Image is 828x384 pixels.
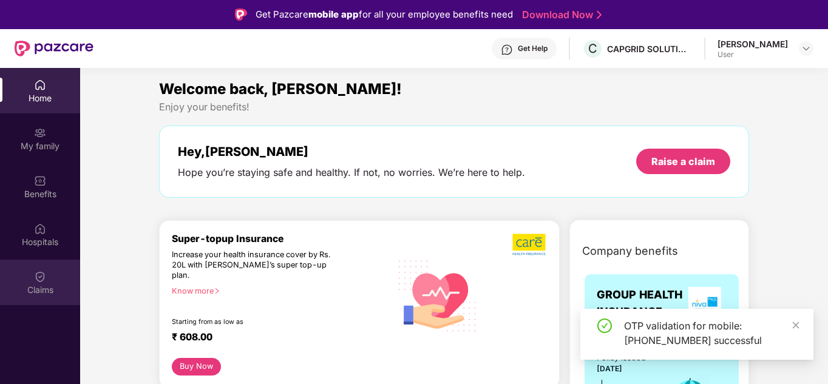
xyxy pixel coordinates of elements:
[178,166,525,179] div: Hope you’re staying safe and healthy. If not, no worries. We’re here to help.
[522,8,598,21] a: Download Now
[256,7,513,22] div: Get Pazcare for all your employee benefits need
[597,318,612,333] span: check-circle
[34,175,46,187] img: svg+xml;base64,PHN2ZyBpZD0iQmVuZWZpdHMiIHhtbG5zPSJodHRwOi8vd3d3LnczLm9yZy8yMDAwL3N2ZyIgd2lkdGg9Ij...
[688,287,721,320] img: insurerLogo
[172,233,391,244] div: Super-topup Insurance
[607,43,692,55] div: CAPGRID SOLUTIONS PRIVATE LIMITED
[801,44,811,53] img: svg+xml;base64,PHN2ZyBpZD0iRHJvcGRvd24tMzJ4MzIiIHhtbG5zPSJodHRwOi8vd3d3LnczLm9yZy8yMDAwL3N2ZyIgd2...
[792,321,800,329] span: close
[582,243,678,260] span: Company benefits
[172,286,384,295] div: Know more
[235,8,247,21] img: Logo
[518,44,548,53] div: Get Help
[624,318,799,348] div: OTP validation for mobile: [PHONE_NUMBER] successful
[214,288,220,294] span: right
[15,41,93,56] img: New Pazcare Logo
[588,41,597,56] span: C
[501,44,513,56] img: svg+xml;base64,PHN2ZyBpZD0iSGVscC0zMngzMiIgeG1sbnM9Imh0dHA6Ly93d3cudzMub3JnLzIwMDAvc3ZnIiB3aWR0aD...
[34,271,46,283] img: svg+xml;base64,PHN2ZyBpZD0iQ2xhaW0iIHhtbG5zPSJodHRwOi8vd3d3LnczLm9yZy8yMDAwL3N2ZyIgd2lkdGg9IjIwIi...
[597,364,622,373] span: [DATE]
[718,38,788,50] div: [PERSON_NAME]
[308,8,359,20] strong: mobile app
[34,223,46,235] img: svg+xml;base64,PHN2ZyBpZD0iSG9zcGl0YWxzIiB4bWxucz0iaHR0cDovL3d3dy53My5vcmcvMjAwMC9zdmciIHdpZHRoPS...
[597,8,602,21] img: Stroke
[391,248,485,343] img: svg+xml;base64,PHN2ZyB4bWxucz0iaHR0cDovL3d3dy53My5vcmcvMjAwMC9zdmciIHhtbG5zOnhsaW5rPSJodHRwOi8vd3...
[718,50,788,59] div: User
[159,80,402,98] span: Welcome back, [PERSON_NAME]!
[651,155,715,168] div: Raise a claim
[159,101,749,113] div: Enjoy your benefits!
[34,79,46,91] img: svg+xml;base64,PHN2ZyBpZD0iSG9tZSIgeG1sbnM9Imh0dHA6Ly93d3cudzMub3JnLzIwMDAvc3ZnIiB3aWR0aD0iMjAiIG...
[172,331,379,346] div: ₹ 608.00
[172,318,339,326] div: Starting from as low as
[512,233,547,256] img: b5dec4f62d2307b9de63beb79f102df3.png
[34,127,46,139] img: svg+xml;base64,PHN2ZyB3aWR0aD0iMjAiIGhlaWdodD0iMjAiIHZpZXdCb3g9IjAgMCAyMCAyMCIgZmlsbD0ibm9uZSIgeG...
[172,358,221,376] button: Buy Now
[172,250,338,281] div: Increase your health insurance cover by Rs. 20L with [PERSON_NAME]’s super top-up plan.
[178,144,525,159] div: Hey, [PERSON_NAME]
[597,286,683,321] span: GROUP HEALTH INSURANCE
